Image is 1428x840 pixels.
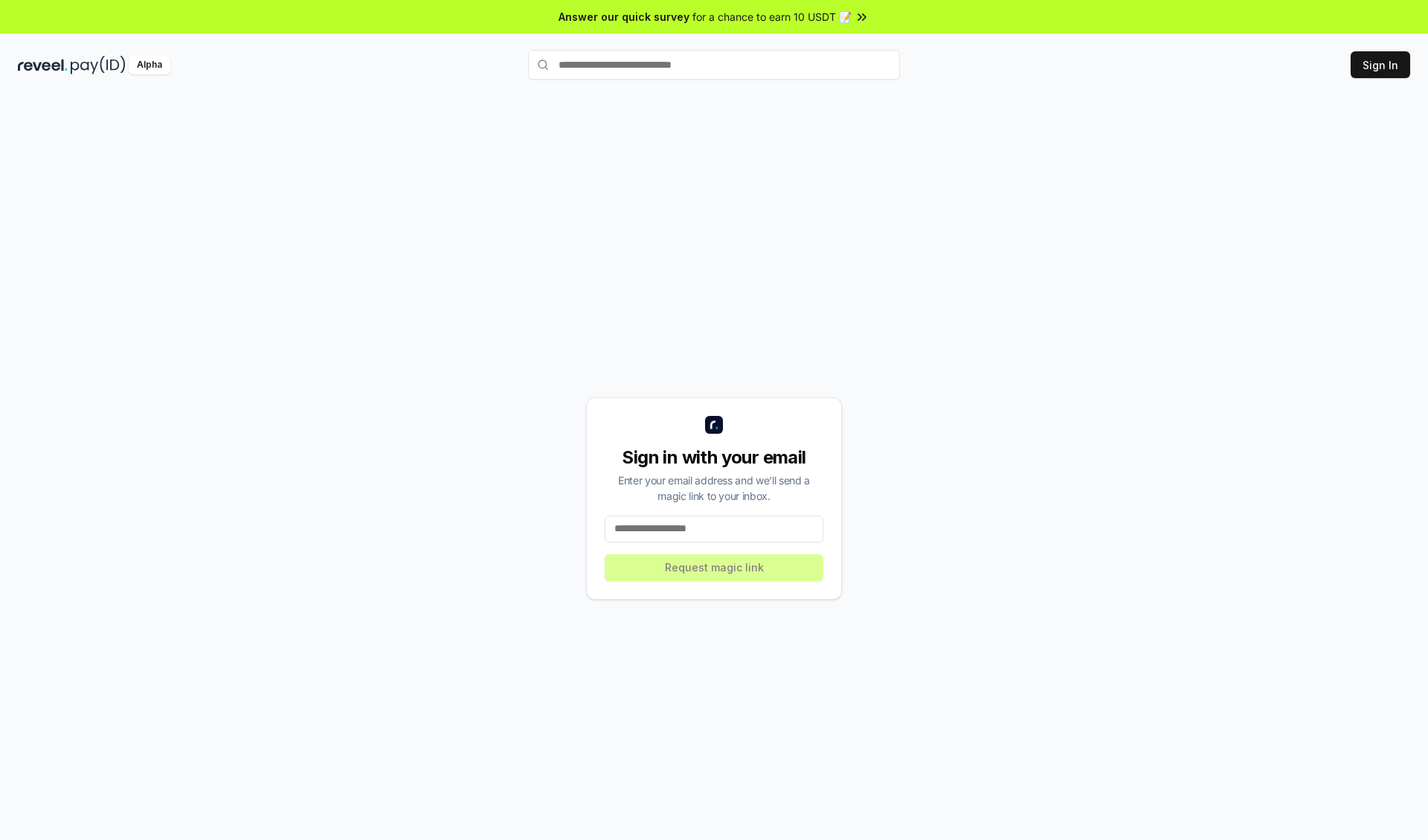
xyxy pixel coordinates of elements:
img: pay_id [71,56,126,74]
div: Alpha [129,56,170,74]
img: logo_small [705,416,723,434]
div: Enter your email address and we’ll send a magic link to your inbox. [605,472,823,504]
img: reveel_dark [18,56,68,74]
span: for a chance to earn 10 USDT 📝 [692,9,852,25]
button: Sign In [1351,51,1410,78]
div: Sign in with your email [605,446,823,469]
span: Answer our quick survey [559,9,689,25]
